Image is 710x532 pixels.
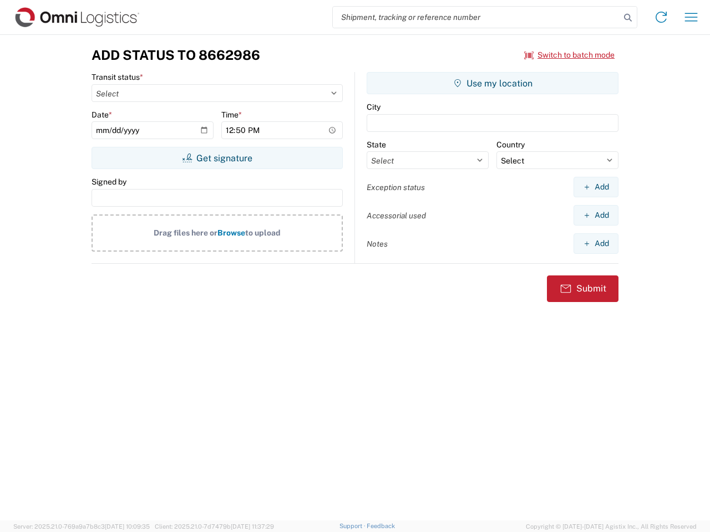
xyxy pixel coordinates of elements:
[154,228,217,237] span: Drag files here or
[339,523,367,529] a: Support
[367,211,426,221] label: Accessorial used
[245,228,281,237] span: to upload
[367,102,381,112] label: City
[155,523,274,530] span: Client: 2025.21.0-7d7479b
[367,239,388,249] label: Notes
[92,110,112,120] label: Date
[92,177,126,187] label: Signed by
[13,523,150,530] span: Server: 2025.21.0-769a9a7b8c3
[526,521,697,531] span: Copyright © [DATE]-[DATE] Agistix Inc., All Rights Reserved
[217,228,245,237] span: Browse
[547,275,618,302] button: Submit
[92,147,343,169] button: Get signature
[524,46,615,64] button: Switch to batch mode
[496,140,525,150] label: Country
[92,72,143,82] label: Transit status
[367,182,425,192] label: Exception status
[367,523,395,529] a: Feedback
[333,7,620,28] input: Shipment, tracking or reference number
[367,140,386,150] label: State
[231,523,274,530] span: [DATE] 11:37:29
[574,233,618,254] button: Add
[574,205,618,226] button: Add
[574,177,618,197] button: Add
[367,72,618,94] button: Use my location
[105,523,150,530] span: [DATE] 10:09:35
[221,110,242,120] label: Time
[92,47,260,63] h3: Add Status to 8662986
